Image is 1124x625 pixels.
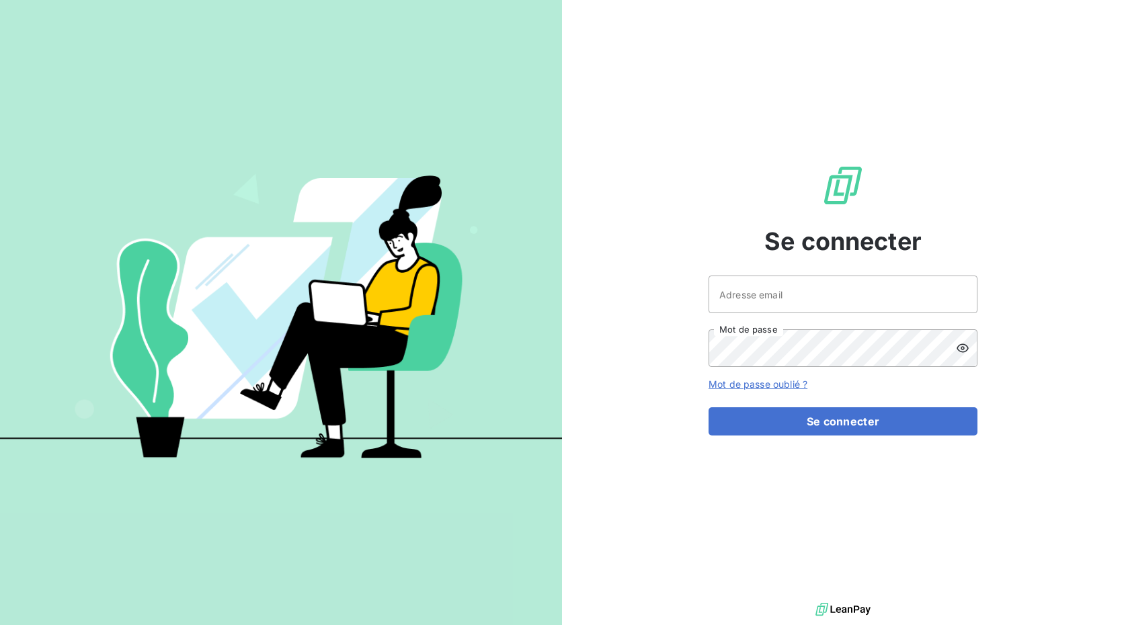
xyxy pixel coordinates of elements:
[709,378,807,390] a: Mot de passe oublié ?
[821,164,865,207] img: Logo LeanPay
[709,276,977,313] input: placeholder
[815,599,871,620] img: logo
[764,223,922,259] span: Se connecter
[709,407,977,435] button: Se connecter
